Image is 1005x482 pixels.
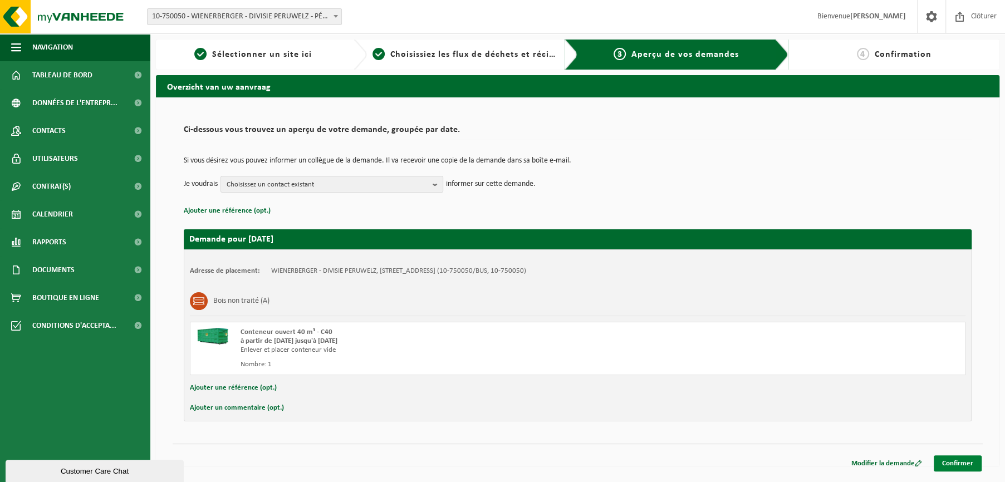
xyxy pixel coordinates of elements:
[32,256,75,284] span: Documents
[372,48,556,61] a: 2Choisissiez les flux de déchets et récipients
[189,235,273,244] strong: Demande pour [DATE]
[241,337,337,345] strong: à partir de [DATE] jusqu'à [DATE]
[32,284,99,312] span: Boutique en ligne
[631,50,739,59] span: Aperçu de vos demandes
[32,312,116,340] span: Conditions d'accepta...
[161,48,345,61] a: 1Sélectionner un site ici
[196,328,229,345] img: HK-XC-40-GN-00.png
[212,50,312,59] span: Sélectionner un site ici
[148,9,341,24] span: 10-750050 - WIENERBERGER - DIVISIE PERUWELZ - PÉRUWELZ
[184,125,972,140] h2: Ci-dessous vous trouvez un aperçu de votre demande, groupée par date.
[271,267,526,276] td: WIENERBERGER - DIVISIE PERUWELZ, [STREET_ADDRESS] (10-750050/BUS, 10-750050)
[850,12,906,21] strong: [PERSON_NAME]
[190,267,260,274] strong: Adresse de placement:
[227,176,428,193] span: Choisissez un contact existant
[372,48,385,60] span: 2
[184,176,218,193] p: Je voudrais
[6,458,186,482] iframe: chat widget
[934,455,982,471] a: Confirmer
[241,346,622,355] div: Enlever et placer conteneur vide
[147,8,342,25] span: 10-750050 - WIENERBERGER - DIVISIE PERUWELZ - PÉRUWELZ
[241,360,622,369] div: Nombre: 1
[220,176,443,193] button: Choisissez un contact existant
[390,50,576,59] span: Choisissiez les flux de déchets et récipients
[843,455,930,471] a: Modifier la demande
[614,48,626,60] span: 3
[194,48,207,60] span: 1
[190,381,277,395] button: Ajouter une référence (opt.)
[446,176,536,193] p: informer sur cette demande.
[213,292,269,310] h3: Bois non traité (A)
[32,200,73,228] span: Calendrier
[184,157,972,165] p: Si vous désirez vous pouvez informer un collègue de la demande. Il va recevoir une copie de la de...
[32,89,117,117] span: Données de l'entrepr...
[32,117,66,145] span: Contacts
[32,145,78,173] span: Utilisateurs
[184,204,271,218] button: Ajouter une référence (opt.)
[32,33,73,61] span: Navigation
[241,328,332,336] span: Conteneur ouvert 40 m³ - C40
[32,173,71,200] span: Contrat(s)
[875,50,932,59] span: Confirmation
[156,75,999,97] h2: Overzicht van uw aanvraag
[190,401,284,415] button: Ajouter un commentaire (opt.)
[32,61,92,89] span: Tableau de bord
[32,228,66,256] span: Rapports
[857,48,869,60] span: 4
